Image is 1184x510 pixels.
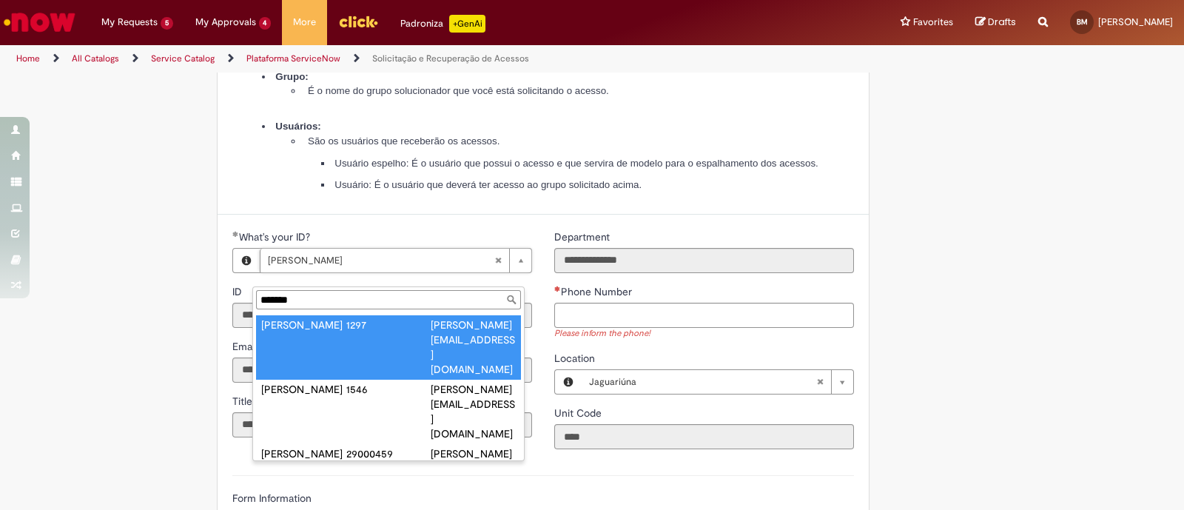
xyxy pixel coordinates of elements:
[346,382,431,397] div: 1546
[253,312,524,460] ul: What's your ID?
[431,446,516,506] div: [PERSON_NAME][EMAIL_ADDRESS][DOMAIN_NAME]
[346,318,431,332] div: 1297
[346,446,431,461] div: 29000459
[261,446,346,461] div: [PERSON_NAME]
[431,382,516,441] div: [PERSON_NAME][EMAIL_ADDRESS][DOMAIN_NAME]
[261,382,346,397] div: [PERSON_NAME]
[431,318,516,377] div: [PERSON_NAME][EMAIL_ADDRESS][DOMAIN_NAME]
[261,318,346,332] div: [PERSON_NAME]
